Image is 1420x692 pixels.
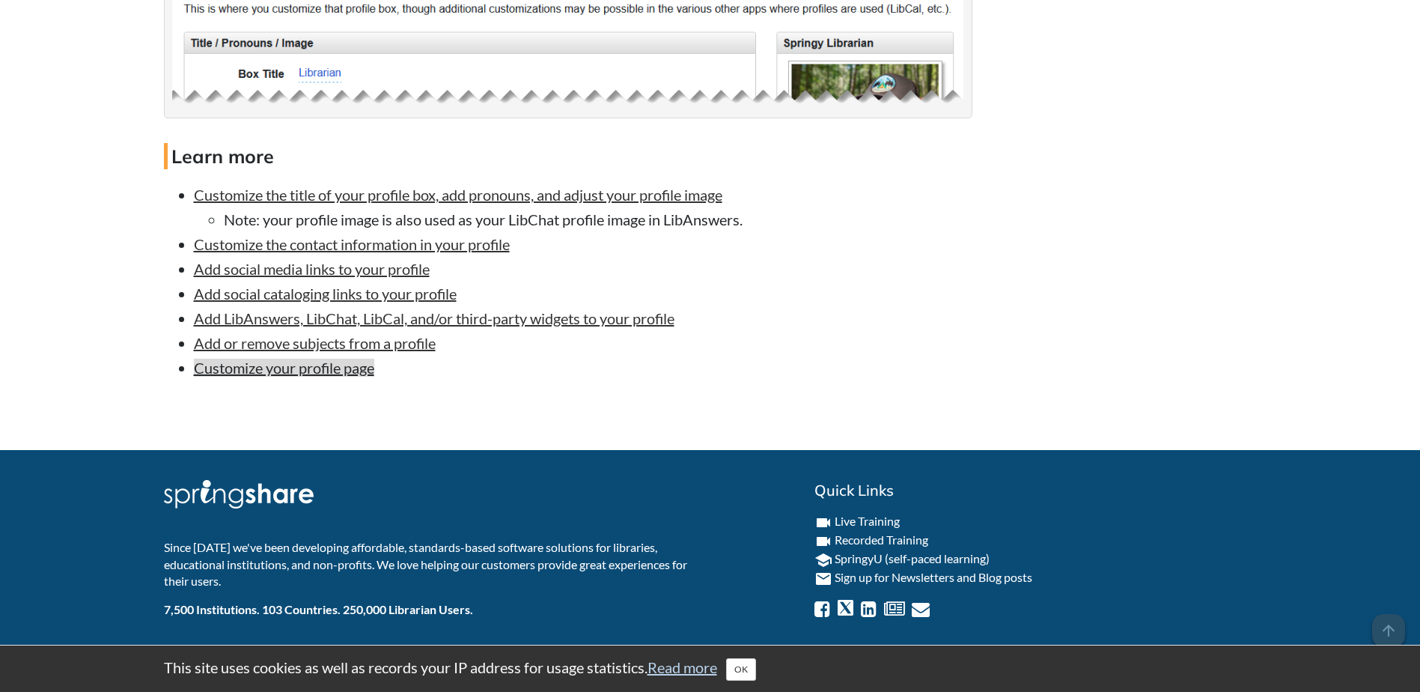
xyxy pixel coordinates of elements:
[835,514,900,528] a: Live Training
[224,209,972,230] li: Note: your profile image is also used as your LibChat profile image in LibAnswers.
[647,658,717,676] a: Read more
[194,260,430,278] a: Add social media links to your profile
[814,570,832,588] i: email
[194,309,674,327] a: Add LibAnswers, LibChat, LibCal, and/or third-party widgets to your profile
[164,602,473,616] b: 7,500 Institutions. 103 Countries. 250,000 Librarian Users.
[835,532,928,547] a: Recorded Training
[814,514,832,532] i: videocam
[814,480,1257,501] h2: Quick Links
[194,359,374,377] a: Customize your profile page
[726,658,756,681] button: Close
[835,570,1032,584] a: Sign up for Newsletters and Blog posts
[814,551,832,569] i: school
[1372,614,1405,647] span: arrow_upward
[814,532,832,550] i: videocam
[164,539,699,589] p: Since [DATE] we've been developing affordable, standards-based software solutions for libraries, ...
[164,480,314,509] img: Springshare
[194,186,722,204] a: Customize the title of your profile box, add pronouns, and adjust your profile image
[149,657,1272,681] div: This site uses cookies as well as records your IP address for usage statistics.
[835,551,990,565] a: SpringyU (self-paced learning)
[194,235,510,253] a: Customize the contact information in your profile
[194,285,457,303] a: Add social cataloging links to your profile
[1372,616,1405,634] a: arrow_upward
[194,334,436,352] a: Add or remove subjects from a profile
[164,143,972,169] h4: Learn more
